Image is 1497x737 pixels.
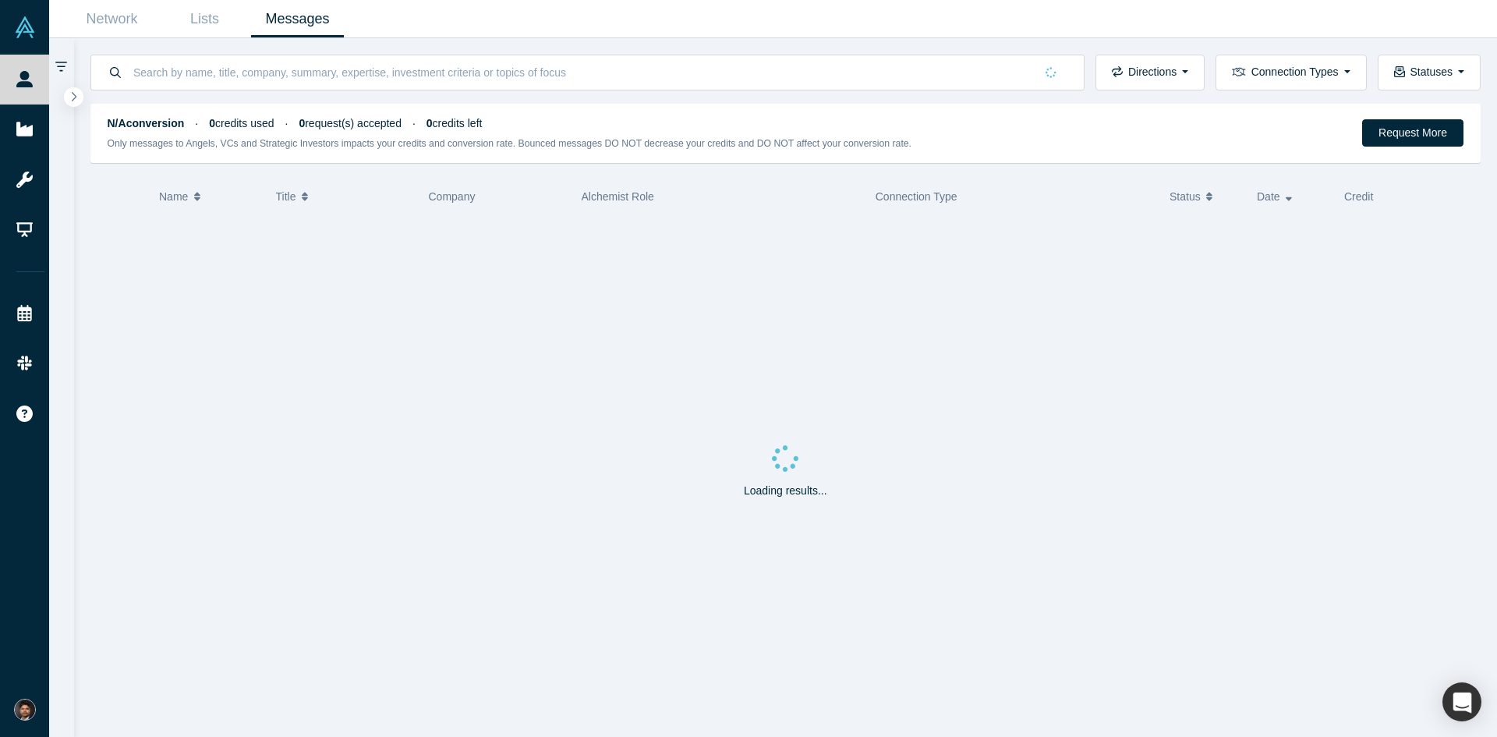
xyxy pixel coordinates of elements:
img: Shine Oovattil's Account [14,699,36,721]
button: Date [1257,180,1328,213]
span: Status [1170,180,1201,213]
strong: 0 [209,117,215,129]
span: Credit [1344,190,1373,203]
strong: 0 [299,117,305,129]
button: Status [1170,180,1240,213]
strong: N/A conversion [108,117,185,129]
span: credits left [426,117,483,129]
span: · [412,117,416,129]
a: Network [65,1,158,37]
input: Search by name, title, company, summary, expertise, investment criteria or topics of focus [132,54,1035,90]
span: · [285,117,288,129]
span: Date [1257,180,1280,213]
button: Name [159,180,260,213]
p: Loading results... [744,483,827,499]
a: Messages [251,1,344,37]
span: Company [429,190,476,203]
span: Alchemist Role [582,190,654,203]
button: Request More [1362,119,1463,147]
span: request(s) accepted [299,117,402,129]
a: Lists [158,1,251,37]
small: Only messages to Angels, VCs and Strategic Investors impacts your credits and conversion rate. Bo... [108,138,912,149]
strong: 0 [426,117,433,129]
span: Name [159,180,188,213]
button: Statuses [1378,55,1481,90]
span: Title [276,180,296,213]
span: Connection Type [876,190,957,203]
span: · [195,117,198,129]
img: Alchemist Vault Logo [14,16,36,38]
span: credits used [209,117,274,129]
button: Directions [1095,55,1205,90]
button: Connection Types [1216,55,1366,90]
button: Title [276,180,412,213]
